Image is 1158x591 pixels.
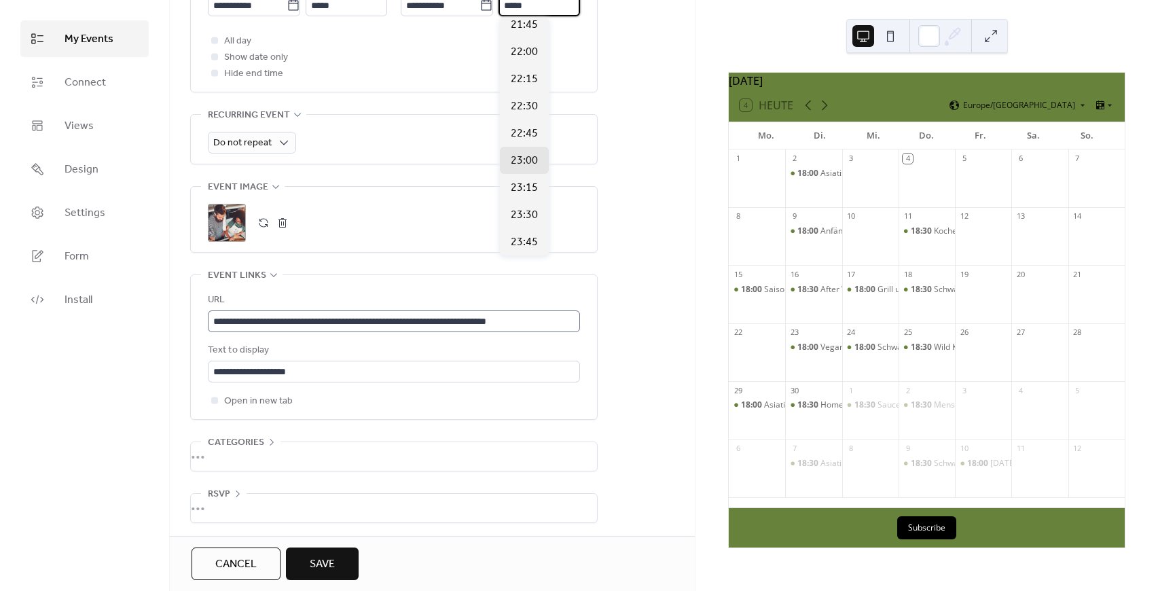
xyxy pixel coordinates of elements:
[1015,385,1026,395] div: 4
[797,342,820,353] span: 18:00
[733,211,743,221] div: 8
[1060,122,1114,149] div: So.
[959,385,969,395] div: 3
[797,458,820,469] span: 18:30
[733,269,743,279] div: 15
[192,548,281,580] button: Cancel
[511,234,538,251] span: 23:45
[1015,269,1026,279] div: 20
[820,458,899,469] div: Asiatischer Kochkurs
[1072,154,1083,164] div: 7
[903,327,913,338] div: 25
[764,284,913,295] div: Saisonales Fingerfood (inkl. 2 Cocktails)
[208,179,268,196] span: Event image
[934,399,1123,411] div: Mens Kitchen - Männer brutzeln, Frauen genießen
[911,226,934,237] span: 18:30
[854,342,877,353] span: 18:00
[842,399,899,411] div: Saucen, Fonds & Dips
[797,284,820,295] span: 18:30
[511,17,538,33] span: 21:45
[963,101,1075,109] span: Europe/[GEOGRAPHIC_DATA]
[820,399,920,411] div: Homemade Burger No 1.0
[899,458,955,469] div: Schwäbischer Kochkurs
[846,154,856,164] div: 3
[793,122,847,149] div: Di.
[729,284,785,295] div: Saisonales Fingerfood (inkl. 2 Cocktails)
[65,249,89,265] span: Form
[820,342,891,353] div: Vegan um die Welt
[20,64,149,101] a: Connect
[224,33,251,50] span: All day
[65,292,92,308] span: Install
[1015,211,1026,221] div: 13
[846,443,856,453] div: 8
[511,126,538,142] span: 22:45
[955,458,1011,469] div: Friday Night - Streetfood
[959,211,969,221] div: 12
[20,20,149,57] a: My Events
[899,399,955,411] div: Mens Kitchen - Männer brutzeln, Frauen genießen
[789,154,799,164] div: 2
[224,66,283,82] span: Hide end time
[959,154,969,164] div: 5
[899,284,955,295] div: Schwäbischer Grillkurs
[903,443,913,453] div: 9
[511,71,538,88] span: 22:15
[213,134,272,152] span: Do not repeat
[899,226,955,237] div: Kochen wie in Italien No. 2
[903,154,913,164] div: 4
[842,342,899,353] div: Schwäbischer Grillkurs
[990,458,1086,469] div: [DATE] Night - Streetfood
[954,122,1007,149] div: Fr.
[65,31,113,48] span: My Events
[511,207,538,223] span: 23:30
[729,399,785,411] div: Asiatischer Kochkurs
[1072,269,1083,279] div: 21
[65,118,94,135] span: Views
[899,342,955,353] div: Wild Kochkurs
[733,443,743,453] div: 6
[20,238,149,274] a: Form
[1072,327,1083,338] div: 28
[900,122,954,149] div: Do.
[208,107,290,124] span: Recurring event
[20,107,149,144] a: Views
[1072,385,1083,395] div: 5
[820,284,861,295] div: After Work
[877,399,959,411] div: Saucen, Fonds & Dips
[846,327,856,338] div: 24
[903,385,913,395] div: 2
[959,443,969,453] div: 10
[903,269,913,279] div: 18
[65,75,106,91] span: Connect
[1072,211,1083,221] div: 14
[764,399,843,411] div: Asiatischer Kochkurs
[20,281,149,318] a: Install
[911,399,934,411] span: 18:30
[208,268,266,284] span: Event links
[877,342,964,353] div: Schwäbischer Grillkurs
[208,292,577,308] div: URL
[789,211,799,221] div: 9
[785,458,842,469] div: Asiatischer Kochkurs
[1015,327,1026,338] div: 27
[208,342,577,359] div: Text to display
[842,284,899,295] div: Grill und Bier Abend für Männer
[733,154,743,164] div: 1
[820,168,899,179] div: Asiatischer Kochkurs
[208,435,264,451] span: Categories
[733,327,743,338] div: 22
[934,342,987,353] div: Wild Kochkurs
[1007,122,1061,149] div: Sa.
[65,205,105,221] span: Settings
[934,226,1091,237] div: Kochen wie in [GEOGRAPHIC_DATA] No. 2
[741,284,764,295] span: 18:00
[785,399,842,411] div: Homemade Burger No 1.0
[797,226,820,237] span: 18:00
[854,284,877,295] span: 18:00
[511,44,538,60] span: 22:00
[511,98,538,115] span: 22:30
[215,556,257,573] span: Cancel
[967,458,990,469] span: 18:00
